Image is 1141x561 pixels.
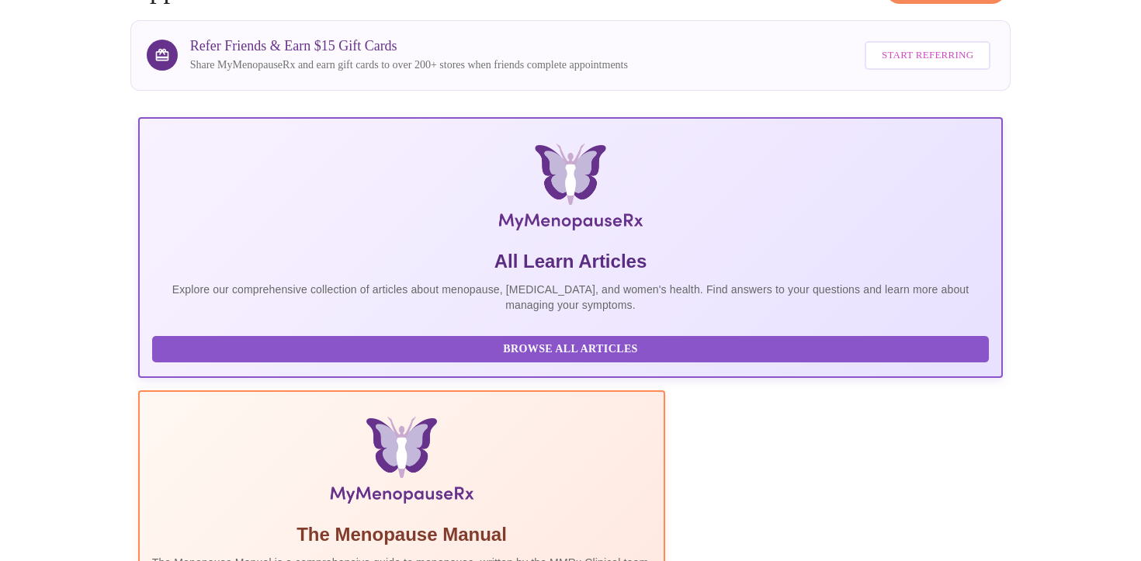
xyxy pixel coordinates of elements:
button: Browse All Articles [152,336,990,363]
a: Browse All Articles [152,341,994,355]
a: Start Referring [861,33,994,78]
p: Explore our comprehensive collection of articles about menopause, [MEDICAL_DATA], and women's hea... [152,282,990,313]
h3: Refer Friends & Earn $15 Gift Cards [190,38,628,54]
span: Browse All Articles [168,340,974,359]
h5: The Menopause Manual [152,522,652,547]
button: Start Referring [865,41,990,70]
img: Menopause Manual [231,417,572,510]
img: MyMenopauseRx Logo [282,144,859,237]
h5: All Learn Articles [152,249,990,274]
span: Start Referring [882,47,973,64]
p: Share MyMenopauseRx and earn gift cards to over 200+ stores when friends complete appointments [190,57,628,73]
